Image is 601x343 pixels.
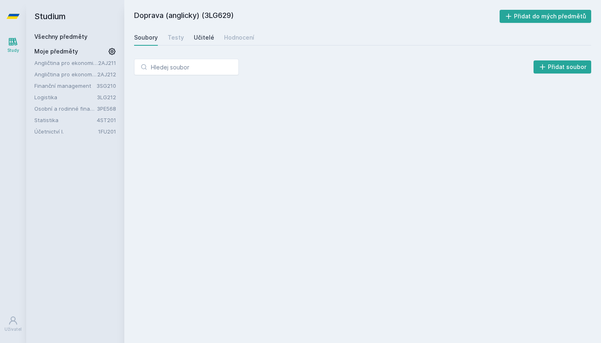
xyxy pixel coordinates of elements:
[2,33,25,58] a: Study
[194,29,214,46] a: Učitelé
[500,10,592,23] button: Přidat do mých předmětů
[97,71,116,78] a: 2AJ212
[34,116,97,124] a: Statistika
[134,59,239,75] input: Hledej soubor
[168,29,184,46] a: Testy
[134,10,500,23] h2: Doprava (anglicky) (3LG629)
[224,29,254,46] a: Hodnocení
[97,105,116,112] a: 3PE568
[534,60,592,73] button: Přidat soubor
[98,128,116,135] a: 1FU201
[34,33,87,40] a: Všechny předměty
[34,105,97,113] a: Osobní a rodinné finance
[96,82,116,89] a: 3SG210
[97,94,116,100] a: 3LG212
[34,93,97,101] a: Logistika
[7,47,19,53] div: Study
[194,33,214,42] div: Učitelé
[34,59,98,67] a: Angličtina pro ekonomická studia 1 (B2/C1)
[34,70,97,78] a: Angličtina pro ekonomická studia 2 (B2/C1)
[34,47,78,56] span: Moje předměty
[98,60,116,66] a: 2AJ211
[134,29,158,46] a: Soubory
[97,117,116,123] a: 4ST201
[34,127,98,136] a: Účetnictví I.
[168,33,184,42] div: Testy
[224,33,254,42] div: Hodnocení
[4,326,22,332] div: Uživatel
[134,33,158,42] div: Soubory
[34,82,96,90] a: Finanční management
[2,312,25,336] a: Uživatel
